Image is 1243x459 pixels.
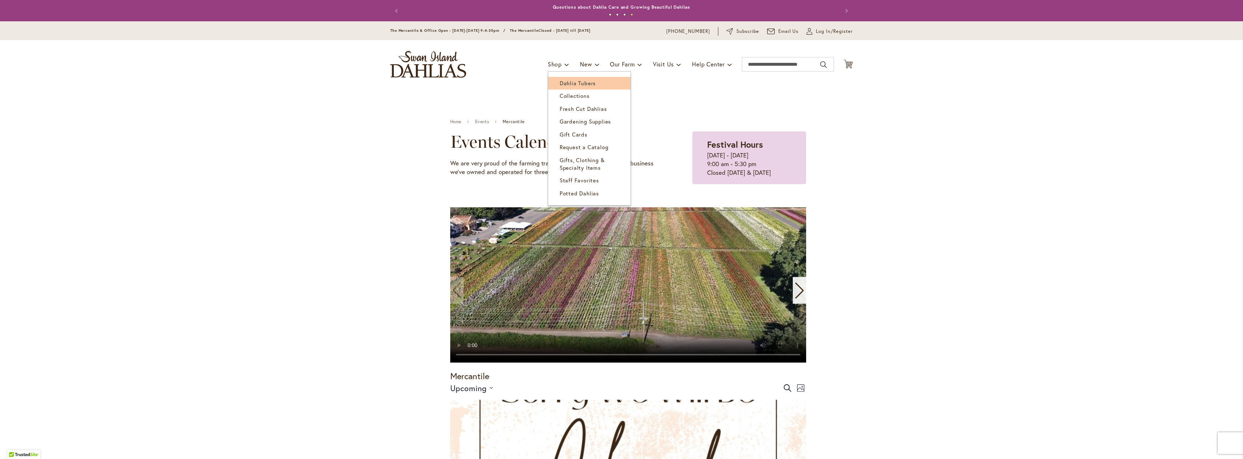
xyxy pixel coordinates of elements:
span: Dahlia Tubers [560,79,596,87]
span: Subscribe [736,28,759,35]
a: [PHONE_NUMBER] [666,28,710,35]
p: [DATE] - [DATE] 9:00 am - 5:30 pm Closed [DATE] & [DATE] [707,151,791,177]
a: Email Us [767,28,799,35]
button: 1 of 4 [609,13,611,16]
swiper-slide: 1 / 11 [450,207,806,363]
span: Visit Us [653,60,674,68]
button: Previous [390,4,405,18]
span: Shop [548,60,562,68]
button: 4 of 4 [631,13,633,16]
span: Closed - [DATE] till [DATE] [538,28,590,33]
span: The Mercantile & Office Open - [DATE]-[DATE] 9-4:30pm / The Mercantile [390,28,538,33]
span: Upcoming [450,383,487,393]
span: Help Center [692,60,725,68]
span: Email Us [778,28,799,35]
button: 3 of 4 [623,13,626,16]
a: Subscribe [726,28,759,35]
span: Log In/Register [816,28,853,35]
button: Click to toggle datepicker [450,382,493,394]
span: Gardening Supplies [560,118,611,125]
span: Staff Favorites [560,177,599,184]
h1: Mercantile [450,370,806,382]
p: We are very proud of the farming tradition our family brings to the business we've owned and oper... [450,159,657,176]
strong: Festival Hours [707,139,763,150]
a: store logo [390,51,466,78]
span: Gifts, Clothing & Specialty Items [560,156,605,171]
span: Potted Dahlias [560,190,599,197]
a: Log In/Register [807,28,853,35]
span: Collections [560,92,590,99]
a: Events [475,119,489,124]
span: Our Farm [610,60,635,68]
a: Home [450,119,461,124]
h2: Events Calendar [450,131,657,152]
a: Questions about Dahlia Care and Growing Beautiful Dahlias [553,4,690,10]
span: Request a Catalog [560,143,608,151]
button: 2 of 4 [616,13,619,16]
span: Mercantile [503,119,525,124]
a: Gift Cards [548,128,631,141]
span: New [580,60,592,68]
button: Next [838,4,853,18]
span: Fresh Cut Dahlias [560,105,607,112]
